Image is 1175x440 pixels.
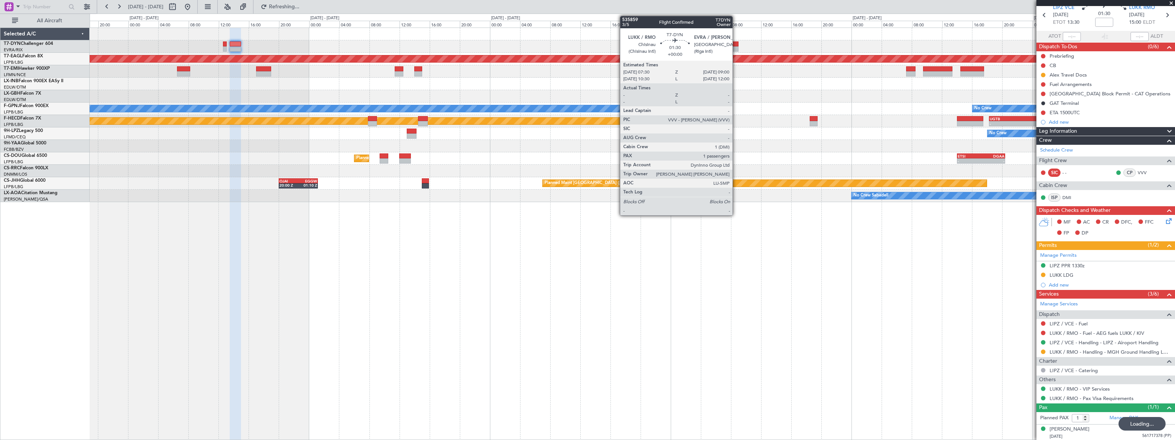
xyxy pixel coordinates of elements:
[4,196,48,202] a: [PERSON_NAME]/QSA
[1025,117,1062,121] div: RJTT
[4,191,21,195] span: LX-AOA
[249,21,279,28] div: 16:00
[1050,349,1171,355] a: LUKK / RMO - Handling - MGH Ground Handling LUKK/KIV
[279,21,309,28] div: 20:00
[1039,181,1067,190] span: Cabin Crew
[4,116,41,121] a: F-HECDFalcon 7X
[1050,330,1144,336] a: LUKK / RMO - Fuel - AEG fuels LUKK / KIV
[1143,19,1155,26] span: ELDT
[4,104,20,108] span: F-GPNJ
[4,66,50,71] a: T7-EMIHawker 900XP
[1034,15,1063,21] div: [DATE] - [DATE]
[882,21,912,28] div: 04:00
[400,21,430,28] div: 12:00
[731,21,761,28] div: 08:00
[1082,230,1088,237] span: DP
[1083,219,1090,226] span: AC
[958,159,981,163] div: -
[4,54,22,58] span: T7-EAGL
[1062,194,1079,201] a: DMI
[1048,169,1061,177] div: SIC
[1053,19,1065,26] span: ETOT
[356,153,475,164] div: Planned Maint [GEOGRAPHIC_DATA] ([GEOGRAPHIC_DATA])
[4,84,26,90] a: EDLW/DTM
[1040,252,1077,259] a: Manage Permits
[580,21,610,28] div: 12:00
[4,41,21,46] span: T7-DYN
[974,103,992,114] div: No Crew
[4,184,23,190] a: LFPB/LBG
[1148,43,1159,51] span: (0/6)
[4,66,18,71] span: T7-EMI
[990,121,1026,126] div: -
[701,21,731,28] div: 04:00
[1039,403,1047,412] span: Pax
[1109,414,1138,422] a: Manage PAX
[1048,33,1061,40] span: ATOT
[4,91,20,96] span: LX-GBH
[1033,21,1063,28] div: 00:00
[310,15,339,21] div: [DATE] - [DATE]
[4,191,58,195] a: LX-AOACitation Mustang
[4,166,20,170] span: CS-RRC
[490,21,520,28] div: 00:00
[130,15,159,21] div: [DATE] - [DATE]
[4,129,19,133] span: 9H-LPZ
[821,21,851,28] div: 20:00
[1040,300,1078,308] a: Manage Services
[641,21,671,28] div: 20:00
[1049,119,1171,125] div: Add new
[1048,193,1061,202] div: ISP
[298,183,317,187] div: 01:10 Z
[972,21,1003,28] div: 16:00
[520,21,550,28] div: 04:00
[1050,100,1079,106] div: GAT Terminal
[1050,434,1062,439] span: [DATE]
[1123,169,1136,177] div: CP
[1067,19,1079,26] span: 13:30
[989,128,1007,139] div: No Crew
[1121,219,1132,226] span: DFC,
[4,54,43,58] a: T7-EAGLFalcon 8X
[128,21,159,28] div: 00:00
[1062,169,1079,176] div: - -
[1064,219,1071,226] span: MF
[269,4,300,9] span: Refreshing...
[1050,320,1088,327] a: LIPZ / VCE - Fuel
[550,21,580,28] div: 08:00
[545,178,663,189] div: Planned Maint [GEOGRAPHIC_DATA] ([GEOGRAPHIC_DATA])
[4,134,26,140] a: LFMD/CEQ
[1039,43,1077,51] span: Dispatch To-Dos
[460,21,490,28] div: 20:00
[339,21,369,28] div: 04:00
[1064,230,1069,237] span: FP
[1050,339,1158,346] a: LIPZ / VCE - Handling - LIPZ - Airoport Handling
[4,141,21,146] span: 9H-YAA
[1050,109,1080,116] div: ETA 1500UTC
[4,159,23,165] a: LFPB/LBG
[853,15,882,21] div: [DATE] - [DATE]
[4,72,26,78] a: LFMN/NCE
[1129,19,1141,26] span: 15:00
[189,21,219,28] div: 08:00
[4,129,43,133] a: 9H-LPZLegacy 500
[1039,357,1057,366] span: Charter
[1050,72,1087,78] div: Alex Travel Docs
[981,159,1004,163] div: -
[1148,241,1159,249] span: (1/2)
[1050,272,1073,278] div: LUKK LDG
[1151,33,1163,40] span: ALDT
[1003,21,1033,28] div: 20:00
[912,21,942,28] div: 08:00
[23,1,66,12] input: Trip Number
[279,179,298,183] div: OJAI
[851,21,882,28] div: 00:00
[1148,290,1159,298] span: (3/6)
[20,18,79,23] span: All Aircraft
[1050,62,1056,69] div: CB
[1039,241,1057,250] span: Permits
[4,109,23,115] a: LFPB/LBG
[491,15,520,21] div: [DATE] - [DATE]
[159,21,189,28] div: 04:00
[1102,219,1109,226] span: CR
